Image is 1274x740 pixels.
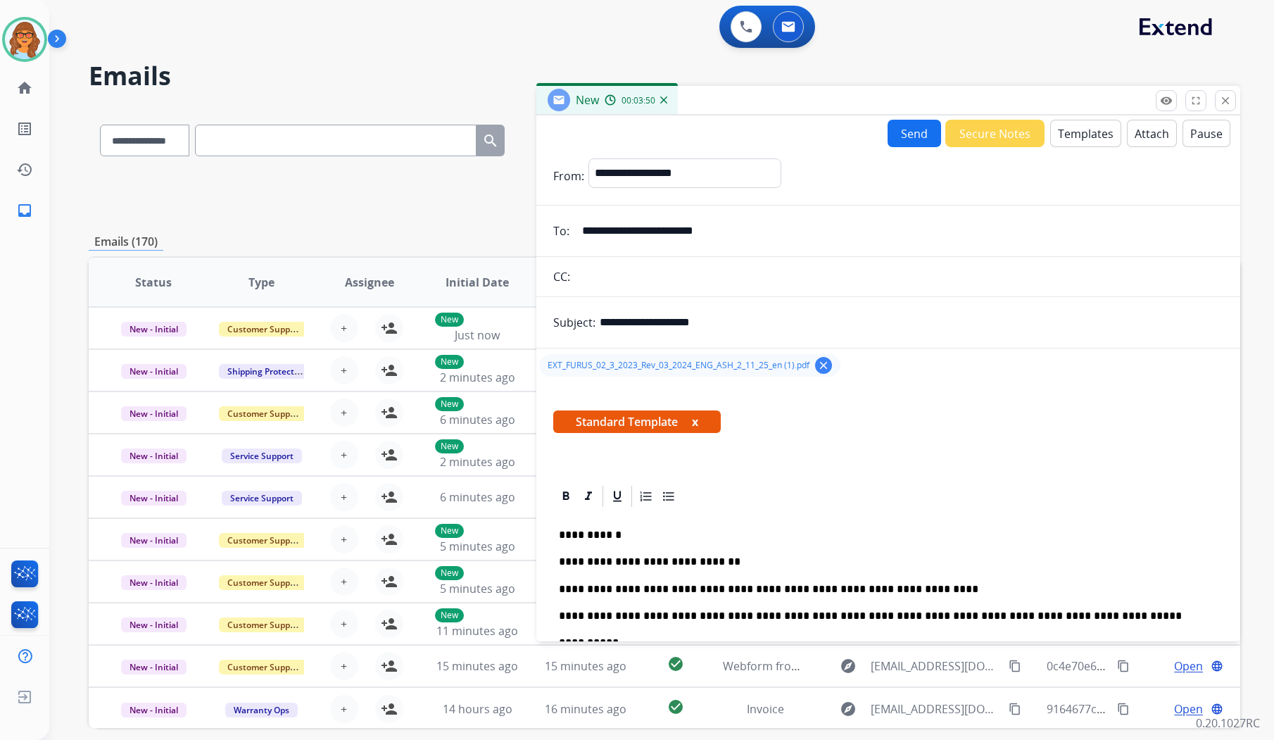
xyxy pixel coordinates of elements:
p: New [435,313,464,327]
span: New - Initial [121,322,187,337]
button: + [330,567,358,596]
span: 6 minutes ago [440,489,515,505]
button: Pause [1182,120,1230,147]
p: New [435,439,464,453]
span: Customer Support [219,617,310,632]
button: + [330,483,358,511]
button: + [330,399,358,427]
mat-icon: inbox [16,202,33,219]
mat-icon: content_copy [1117,703,1130,715]
mat-icon: clear [817,359,830,372]
span: + [341,531,347,548]
span: + [341,701,347,717]
button: + [330,314,358,342]
mat-icon: remove_red_eye [1160,94,1173,107]
div: Italic [578,486,599,507]
p: CC: [553,268,570,285]
mat-icon: person_add [381,658,398,675]
span: Assignee [345,274,394,291]
button: + [330,441,358,469]
span: New - Initial [121,406,187,421]
span: New - Initial [121,533,187,548]
p: Subject: [553,314,595,331]
button: + [330,356,358,384]
button: Secure Notes [945,120,1045,147]
button: x [692,413,698,430]
span: 0c4e70e6-deed-4788-b525-69072330e479 [1047,658,1265,674]
span: New - Initial [121,364,187,379]
mat-icon: explore [840,701,857,717]
mat-icon: language [1211,703,1223,715]
span: Service Support [222,449,302,463]
mat-icon: person_add [381,701,398,717]
mat-icon: close [1219,94,1232,107]
span: + [341,320,347,337]
div: Underline [607,486,628,507]
mat-icon: person_add [381,531,398,548]
span: New - Initial [121,491,187,506]
p: New [435,608,464,622]
mat-icon: language [1211,660,1223,672]
span: Type [248,274,275,291]
span: 2 minutes ago [440,370,515,385]
span: Shipping Protection [219,364,315,379]
span: 9164677c-4e44-4000-b1e3-deabe7f6b34f [1047,701,1260,717]
p: Emails (170) [89,233,163,251]
mat-icon: explore [840,658,857,675]
p: 0.20.1027RC [1196,715,1260,732]
mat-icon: check_circle [667,698,684,715]
mat-icon: list_alt [16,120,33,137]
mat-icon: person_add [381,615,398,632]
button: + [330,695,358,723]
span: + [341,362,347,379]
span: Just now [455,327,500,343]
button: + [330,652,358,680]
mat-icon: person_add [381,573,398,590]
span: Warranty Ops [225,703,298,717]
span: 15 minutes ago [545,658,626,674]
span: Customer Support [219,322,310,337]
span: + [341,573,347,590]
span: Customer Support [219,660,310,675]
mat-icon: content_copy [1117,660,1130,672]
span: EXT_FURUS_02_3_2023_Rev_03_2024_ENG_ASH_2_11_25_en (1).pdf [548,360,809,371]
span: Standard Template [553,410,721,433]
span: New - Initial [121,660,187,675]
mat-icon: person_add [381,489,398,506]
span: Open [1174,658,1203,675]
mat-icon: fullscreen [1190,94,1202,107]
span: Status [135,274,172,291]
span: 00:03:50 [622,95,655,106]
span: Customer Support [219,575,310,590]
span: + [341,446,347,463]
span: Invoice [747,701,784,717]
span: New - Initial [121,449,187,463]
mat-icon: search [482,132,499,149]
span: Open [1174,701,1203,717]
span: 5 minutes ago [440,539,515,554]
button: Send [888,120,941,147]
span: New - Initial [121,617,187,632]
mat-icon: person_add [381,446,398,463]
span: New - Initial [121,703,187,717]
div: Ordered List [636,486,657,507]
span: Customer Support [219,533,310,548]
span: Webform from [EMAIL_ADDRESS][DOMAIN_NAME] on [DATE] [723,658,1042,674]
h2: Emails [89,62,1240,90]
span: 6 minutes ago [440,412,515,427]
p: New [435,397,464,411]
span: 11 minutes ago [436,623,518,639]
span: Customer Support [219,406,310,421]
span: Service Support [222,491,302,506]
button: + [330,610,358,638]
div: Bold [555,486,576,507]
button: Templates [1050,120,1121,147]
span: 16 minutes ago [545,701,626,717]
p: To: [553,222,569,239]
p: New [435,355,464,369]
span: + [341,404,347,421]
p: New [435,524,464,538]
mat-icon: person_add [381,362,398,379]
mat-icon: check_circle [667,656,684,672]
span: [EMAIL_ADDRESS][DOMAIN_NAME] [871,658,1002,675]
